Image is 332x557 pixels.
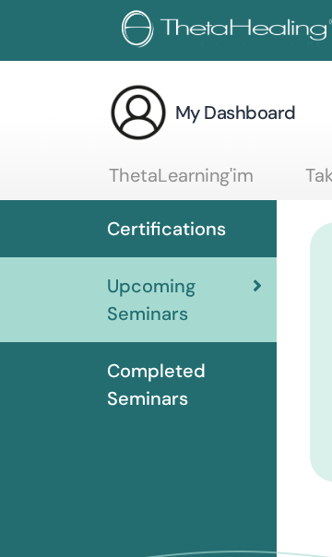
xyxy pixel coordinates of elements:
span: Completed Seminars [107,357,262,412]
h3: My Dashboard [175,100,296,125]
img: generic-user-icon.jpg [109,83,168,142]
span: Certifications [107,215,226,243]
a: ThetaLearning'im [109,164,254,200]
span: Upcoming Seminars [107,272,253,327]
